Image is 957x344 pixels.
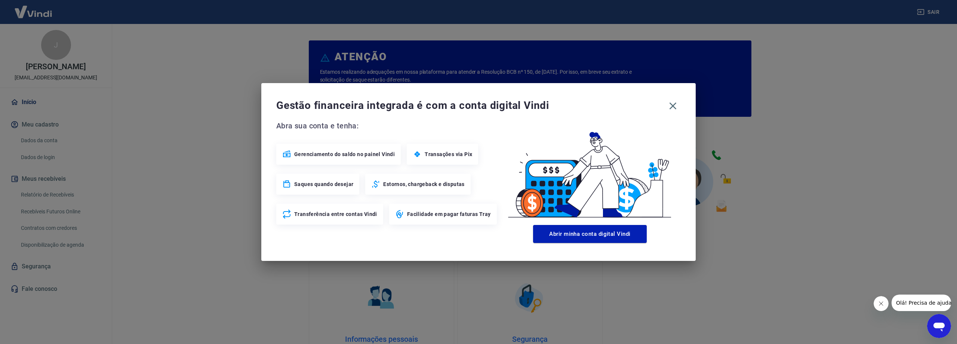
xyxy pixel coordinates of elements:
[383,180,464,188] span: Estornos, chargeback e disputas
[294,150,395,158] span: Gerenciamento do saldo no painel Vindi
[874,296,889,311] iframe: Close message
[499,120,681,222] img: Good Billing
[533,225,647,243] button: Abrir minha conta digital Vindi
[276,98,665,113] span: Gestão financeira integrada é com a conta digital Vindi
[276,120,499,132] span: Abra sua conta e tenha:
[294,180,353,188] span: Saques quando desejar
[892,295,951,311] iframe: Message from company
[4,5,63,11] span: Olá! Precisa de ajuda?
[927,314,951,338] iframe: Button to launch messaging window
[294,210,377,218] span: Transferência entre contas Vindi
[407,210,491,218] span: Facilidade em pagar faturas Tray
[425,150,472,158] span: Transações via Pix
